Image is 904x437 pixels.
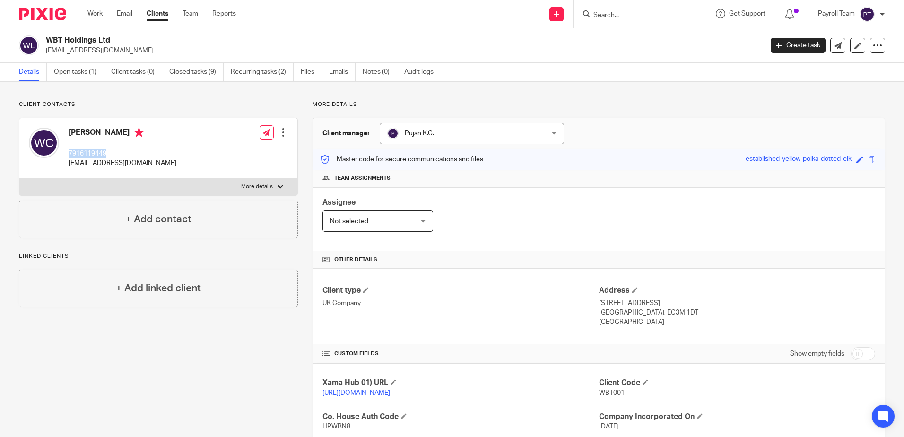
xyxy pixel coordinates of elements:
a: Closed tasks (9) [169,63,224,81]
h4: Xama Hub 01) URL [322,378,599,388]
a: Email [117,9,132,18]
p: Linked clients [19,253,298,260]
h3: Client manager [322,129,370,138]
a: Emails [329,63,356,81]
a: Open tasks (1) [54,63,104,81]
span: Get Support [729,10,765,17]
img: svg%3E [29,128,59,158]
a: Work [87,9,103,18]
img: svg%3E [19,35,39,55]
p: Payroll Team [818,9,855,18]
a: Details [19,63,47,81]
p: UK Company [322,298,599,308]
a: Team [183,9,198,18]
p: [EMAIL_ADDRESS][DOMAIN_NAME] [69,158,176,168]
p: Client contacts [19,101,298,108]
img: Pixie [19,8,66,20]
p: Master code for secure communications and files [320,155,483,164]
p: More details [241,183,273,191]
span: Pujan K.C. [405,130,434,137]
p: [GEOGRAPHIC_DATA] [599,317,875,327]
div: established-yellow-polka-dotted-elk [746,154,852,165]
label: Show empty fields [790,349,844,358]
h4: Co. House Auth Code [322,412,599,422]
h4: CUSTOM FIELDS [322,350,599,358]
h4: Address [599,286,875,296]
p: More details [313,101,885,108]
span: Assignee [322,199,356,206]
img: svg%3E [860,7,875,22]
h4: Client Code [599,378,875,388]
a: Create task [771,38,826,53]
p: 7916119449 [69,149,176,158]
img: svg%3E [387,128,399,139]
span: HPWBN8 [322,423,350,430]
h2: WBT Holdings Ltd [46,35,614,45]
a: Notes (0) [363,63,397,81]
span: Other details [334,256,377,263]
a: Reports [212,9,236,18]
p: [GEOGRAPHIC_DATA], EC3M 1DT [599,308,875,317]
h4: Company Incorporated On [599,412,875,422]
p: [STREET_ADDRESS] [599,298,875,308]
h4: + Add linked client [116,281,201,296]
a: Files [301,63,322,81]
a: Clients [147,9,168,18]
a: Client tasks (0) [111,63,162,81]
a: Recurring tasks (2) [231,63,294,81]
h4: Client type [322,286,599,296]
a: Audit logs [404,63,441,81]
span: WBT001 [599,390,625,396]
input: Search [592,11,678,20]
span: [DATE] [599,423,619,430]
a: [URL][DOMAIN_NAME] [322,390,390,396]
p: [EMAIL_ADDRESS][DOMAIN_NAME] [46,46,756,55]
i: Primary [134,128,144,137]
h4: [PERSON_NAME] [69,128,176,140]
span: Not selected [330,218,368,225]
span: Team assignments [334,175,391,182]
h4: + Add contact [125,212,191,227]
